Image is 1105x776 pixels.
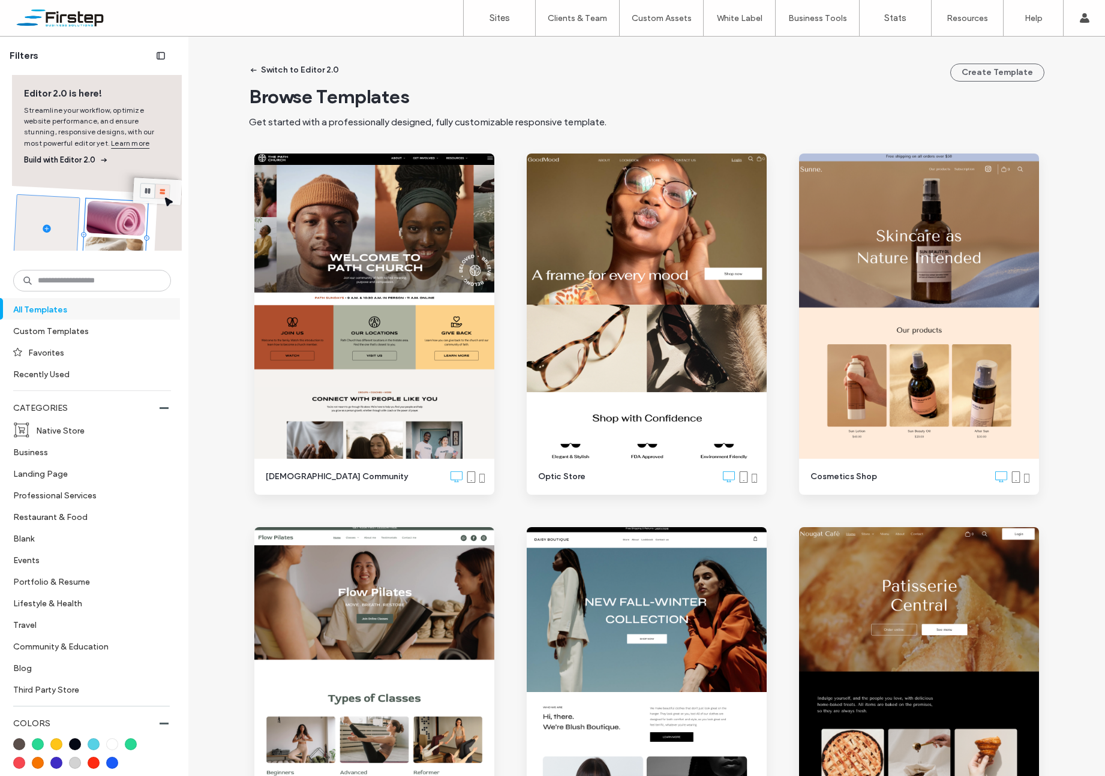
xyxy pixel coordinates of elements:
[884,13,906,23] label: Stats
[13,636,161,657] label: Community & Education
[13,592,161,613] label: Lifestyle & Health
[24,87,170,100] span: Editor 2.0 is here!
[788,13,847,23] label: Business Tools
[13,485,161,506] label: Professional Services
[947,13,988,23] label: Resources
[13,657,161,678] label: Blog
[1025,13,1043,23] label: Help
[13,549,161,570] label: Events
[13,528,161,549] label: Blank
[36,420,161,441] label: Native Store
[13,571,161,592] label: Portfolio & Resume
[24,154,170,166] span: Build with Editor 2.0
[13,422,30,438] img: i_cart_boxed
[13,397,160,419] label: CATEGORIES
[548,13,607,23] label: Clients & Team
[950,64,1044,82] button: Create Template
[24,105,170,149] span: Streamline your workflow, optimize website performance, and ensure stunning, responsive designs, ...
[13,320,161,341] label: Custom Templates
[13,441,161,462] label: Business
[717,13,762,23] label: White Label
[13,299,160,320] label: All Templates
[13,463,161,484] label: Landing Page
[10,49,38,62] span: Filters
[490,13,510,23] label: Sites
[239,61,350,80] button: Switch to Editor 2.0
[13,679,161,700] label: Third Party Store
[28,342,161,363] label: Favorites
[13,363,161,384] label: Recently Used
[632,13,692,23] label: Custom Assets
[111,137,149,149] a: Learn more
[13,506,161,527] label: Restaurant & Food
[13,712,160,735] label: COLORS
[249,85,410,108] span: Browse Templates
[13,614,161,635] label: Travel
[249,116,606,128] span: Get started with a professionally designed, fully customizable responsive template.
